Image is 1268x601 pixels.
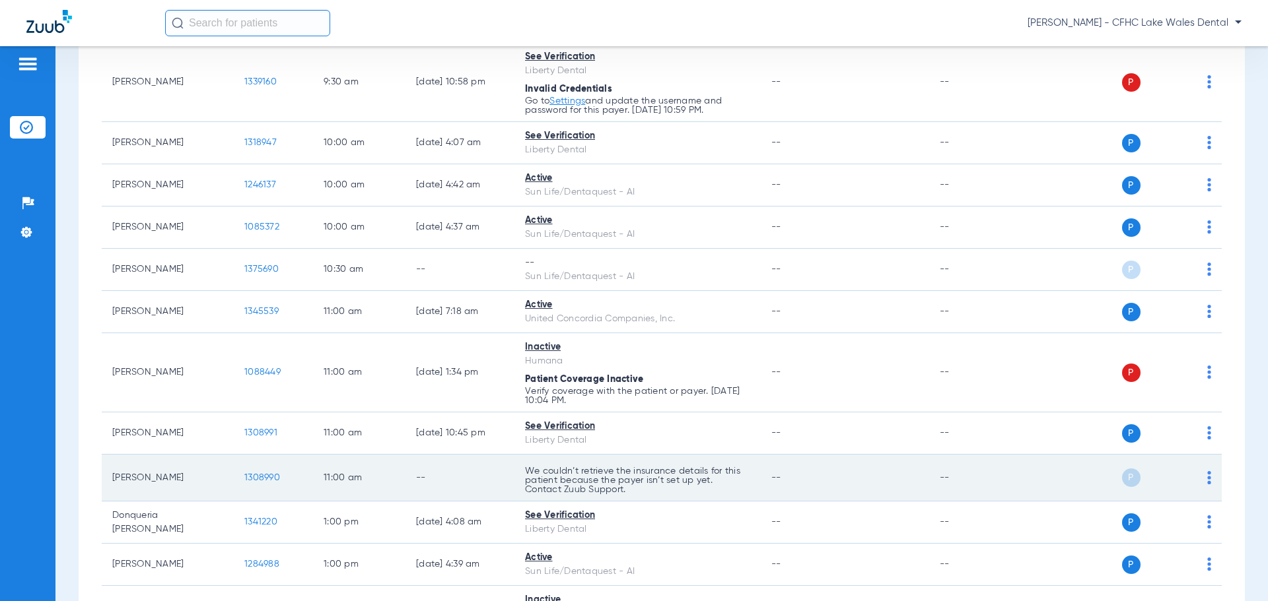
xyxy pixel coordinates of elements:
span: 1375690 [244,265,279,274]
input: Search for patients [165,10,330,36]
span: -- [771,138,781,147]
img: group-dot-blue.svg [1207,365,1211,379]
img: hamburger-icon [17,56,38,72]
div: Active [525,551,750,565]
td: -- [929,206,1018,249]
td: -- [929,333,1018,412]
img: group-dot-blue.svg [1207,515,1211,528]
td: -- [929,455,1018,501]
span: P [1122,468,1141,487]
div: United Concordia Companies, Inc. [525,312,750,326]
td: 11:00 AM [313,455,405,501]
td: [PERSON_NAME] [102,122,234,164]
td: -- [929,164,1018,206]
span: P [1122,513,1141,532]
img: group-dot-blue.svg [1207,75,1211,88]
div: Liberty Dental [525,143,750,157]
img: group-dot-blue.svg [1207,426,1211,439]
td: [PERSON_NAME] [102,43,234,122]
td: [DATE] 4:39 AM [405,544,514,586]
span: 1088449 [244,367,281,377]
td: [PERSON_NAME] [102,412,234,455]
td: 10:00 AM [313,164,405,206]
td: 11:00 AM [313,412,405,455]
iframe: Chat Widget [1202,538,1268,601]
span: [PERSON_NAME] - CFHC Lake Wales Dental [1028,16,1242,30]
td: [DATE] 4:37 AM [405,206,514,249]
span: -- [771,428,781,437]
td: [DATE] 1:34 PM [405,333,514,412]
p: Go to and update the username and password for this payer. [DATE] 10:59 PM. [525,96,750,115]
a: Settings [549,96,585,106]
span: -- [771,559,781,569]
div: Humana [525,354,750,368]
span: Patient Coverage Inactive [525,375,643,384]
span: 1339160 [244,77,277,86]
span: P [1122,218,1141,237]
span: 1345539 [244,307,279,316]
img: group-dot-blue.svg [1207,471,1211,484]
div: -- [525,256,750,270]
span: -- [771,265,781,274]
img: group-dot-blue.svg [1207,305,1211,318]
span: -- [771,307,781,316]
div: Liberty Dental [525,522,750,536]
td: [PERSON_NAME] [102,249,234,291]
img: Zuub Logo [26,10,72,33]
td: -- [929,412,1018,455]
span: -- [771,180,781,189]
div: Liberty Dental [525,64,750,78]
td: 11:00 AM [313,291,405,333]
td: [DATE] 10:45 PM [405,412,514,455]
td: Donqueria [PERSON_NAME] [102,501,234,544]
span: P [1122,134,1141,152]
span: 1284988 [244,559,279,569]
td: [DATE] 10:58 PM [405,43,514,122]
div: See Verification [525,509,750,522]
td: -- [929,291,1018,333]
div: Inactive [525,340,750,354]
p: We couldn’t retrieve the insurance details for this patient because the payer isn’t set up yet. C... [525,466,750,494]
td: [PERSON_NAME] [102,333,234,412]
td: [PERSON_NAME] [102,455,234,501]
td: 1:00 PM [313,544,405,586]
span: 1308990 [244,473,280,482]
td: [DATE] 4:08 AM [405,501,514,544]
td: [PERSON_NAME] [102,206,234,249]
td: 10:00 AM [313,206,405,249]
img: group-dot-blue.svg [1207,263,1211,276]
td: -- [405,455,514,501]
div: Sun Life/Dentaquest - AI [525,565,750,579]
td: [PERSON_NAME] [102,544,234,586]
img: group-dot-blue.svg [1207,178,1211,191]
div: Active [525,172,750,185]
td: [DATE] 4:07 AM [405,122,514,164]
td: -- [929,249,1018,291]
span: P [1122,424,1141,443]
td: 11:00 AM [313,333,405,412]
span: 1308991 [244,428,277,437]
div: See Verification [525,420,750,433]
span: 1246137 [244,180,276,189]
span: -- [771,222,781,232]
span: P [1122,555,1141,574]
td: [PERSON_NAME] [102,291,234,333]
div: Sun Life/Dentaquest - AI [525,185,750,199]
span: 1318947 [244,138,277,147]
td: [DATE] 7:18 AM [405,291,514,333]
div: Sun Life/Dentaquest - AI [525,270,750,284]
div: See Verification [525,129,750,143]
span: P [1122,364,1141,382]
td: 9:30 AM [313,43,405,122]
span: -- [771,367,781,377]
span: -- [771,473,781,482]
span: Invalid Credentials [525,84,612,94]
div: Active [525,214,750,228]
span: -- [771,77,781,86]
div: Sun Life/Dentaquest - AI [525,228,750,241]
td: -- [929,544,1018,586]
p: Verify coverage with the patient or payer. [DATE] 10:04 PM. [525,387,750,405]
span: P [1122,176,1141,195]
span: P [1122,303,1141,321]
